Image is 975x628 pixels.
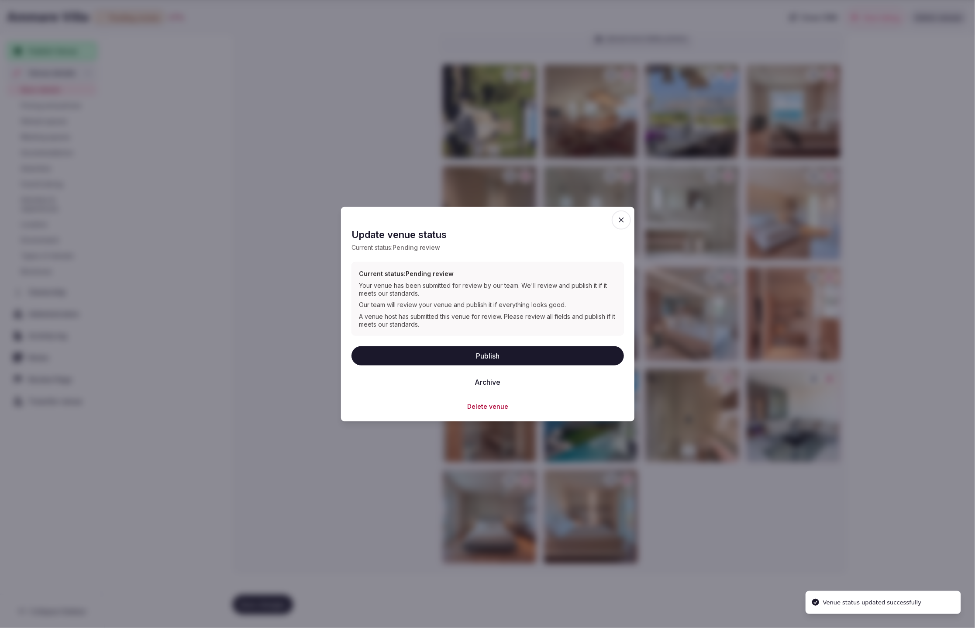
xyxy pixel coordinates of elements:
span: Pending review [393,244,440,251]
div: Your venue has been submitted for review by our team. We'll review and publish it if it meets our... [359,282,617,297]
button: Delete venue [467,402,508,411]
h3: Current status: Pending review [359,269,617,278]
div: A venue host has submitted this venue for review. Please review all fields and publish if it meet... [359,312,617,328]
div: Our team will review your venue and publish it if everything looks good. [359,301,617,309]
p: Current status: [351,243,624,252]
button: Publish [351,346,624,366]
h2: Update venue status [351,228,624,242]
button: Archive [468,373,507,392]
